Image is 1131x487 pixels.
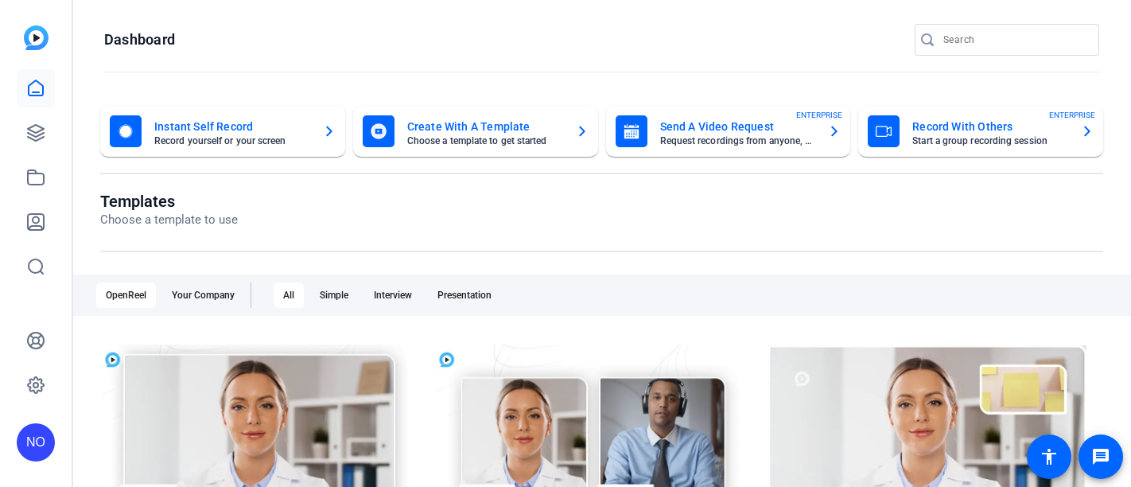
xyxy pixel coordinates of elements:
[660,117,816,136] mat-card-title: Send A Video Request
[353,106,598,157] button: Create With A TemplateChoose a template to get started
[310,282,358,308] div: Simple
[100,106,345,157] button: Instant Self RecordRecord yourself or your screen
[162,282,244,308] div: Your Company
[912,136,1068,146] mat-card-subtitle: Start a group recording session
[96,282,156,308] div: OpenReel
[154,136,310,146] mat-card-subtitle: Record yourself or your screen
[1040,447,1059,466] mat-icon: accessibility
[154,117,310,136] mat-card-title: Instant Self Record
[407,117,563,136] mat-card-title: Create With A Template
[660,136,816,146] mat-card-subtitle: Request recordings from anyone, anywhere
[606,106,851,157] button: Send A Video RequestRequest recordings from anyone, anywhereENTERPRISE
[1049,109,1095,121] span: ENTERPRISE
[274,282,304,308] div: All
[428,282,501,308] div: Presentation
[407,136,563,146] mat-card-subtitle: Choose a template to get started
[943,30,1086,49] input: Search
[100,211,238,229] p: Choose a template to use
[104,30,175,49] h1: Dashboard
[796,109,842,121] span: ENTERPRISE
[24,25,49,50] img: blue-gradient.svg
[912,117,1068,136] mat-card-title: Record With Others
[364,282,422,308] div: Interview
[1091,447,1110,466] mat-icon: message
[100,192,238,211] h1: Templates
[858,106,1103,157] button: Record With OthersStart a group recording sessionENTERPRISE
[17,423,55,462] div: NO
